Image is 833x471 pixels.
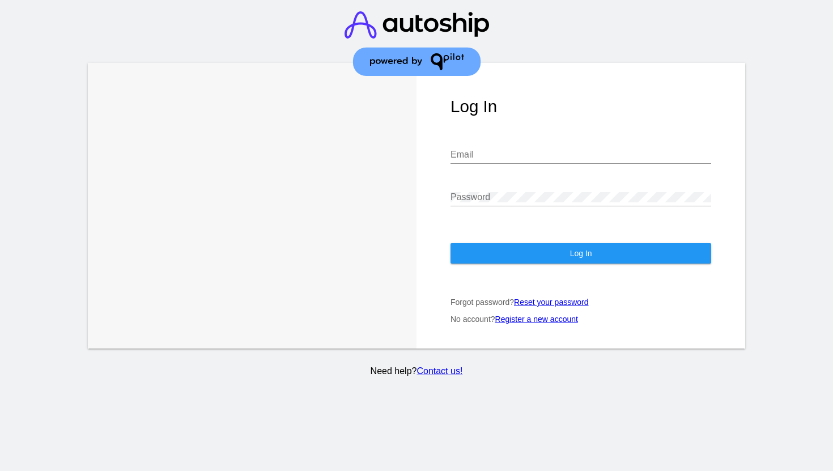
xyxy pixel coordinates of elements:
[450,298,711,307] p: Forgot password?
[450,97,711,116] h1: Log In
[570,249,592,258] span: Log In
[416,366,462,376] a: Contact us!
[514,298,589,307] a: Reset your password
[450,150,711,160] input: Email
[86,366,747,376] p: Need help?
[450,315,711,324] p: No account?
[495,315,578,324] a: Register a new account
[450,243,711,264] button: Log In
